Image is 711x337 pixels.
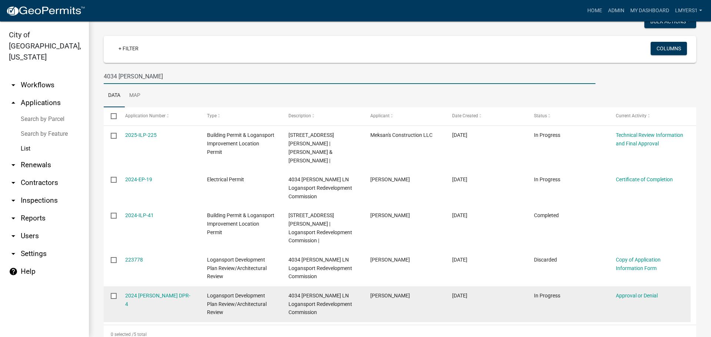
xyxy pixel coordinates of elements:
span: Logansport Development Plan Review/Architectural Review [207,293,267,316]
span: 02/28/2024 [452,176,467,182]
a: Copy of Application Information Form [616,257,661,271]
span: Discarded [534,257,557,263]
span: 02/20/2024 [452,293,467,299]
i: arrow_drop_up [9,98,18,107]
button: Columns [651,42,687,55]
span: 4034 MIKE ANDERSON LN Logansport Redevelopment Commission [288,257,352,280]
span: Description [288,113,311,118]
input: Search for applications [104,69,595,84]
a: 2024-EP-19 [125,176,152,182]
i: help [9,267,18,276]
span: Gene Kaufman [370,176,410,182]
span: 4034 MIKE ANDERSON LN Logansport Redevelopment Commission [288,293,352,316]
datatable-header-cell: Application Number [118,107,200,125]
i: arrow_drop_down [9,178,18,187]
i: arrow_drop_down [9,249,18,258]
a: Certificate of Completion [616,176,673,182]
datatable-header-cell: Select [104,107,118,125]
a: 2025-ILP-225 [125,132,157,138]
span: Building Permit & Logansport Improvement Location Permit [207,132,274,155]
datatable-header-cell: Date Created [445,107,527,125]
span: Status [534,113,547,118]
span: In Progress [534,293,560,299]
span: Applicant [370,113,390,118]
span: Diana Copeland [370,212,410,218]
span: 07/09/2025 [452,132,467,138]
i: arrow_drop_down [9,196,18,205]
span: Current Activity [616,113,647,118]
a: Data [104,84,125,108]
span: 0 selected / [111,332,134,337]
a: + Filter [113,42,144,55]
a: 2024-ILP-41 [125,212,154,218]
span: Type [207,113,217,118]
span: Date Created [452,113,478,118]
span: In Progress [534,176,560,182]
a: lmyers1 [672,4,705,18]
a: 2024 [PERSON_NAME] DPR-4 [125,293,190,307]
span: 4034 MIKE ANDERSON LN Logansport Redevelopment Commission [288,176,352,199]
datatable-header-cell: Status [527,107,609,125]
i: arrow_drop_down [9,161,18,169]
datatable-header-cell: Applicant [363,107,445,125]
a: Map [125,84,145,108]
a: Technical Review Information and Final Approval [616,132,683,146]
a: Approval or Denial [616,293,658,299]
span: Electrical Permit [207,176,244,182]
span: Completed [534,212,559,218]
span: Meksan's Construction LLC [370,132,433,138]
a: Home [584,4,605,18]
span: 4034 MIKE ANDERSON LN | Schrum, Patrick L & Paige J Johansen-Schrum | [288,132,334,163]
button: Bulk Actions [644,15,696,28]
i: arrow_drop_down [9,81,18,90]
span: 4034 MIKE ANDERSON LN | Logansport Redevelopment Commission | [288,212,352,243]
span: In Progress [534,132,560,138]
span: 02/20/2024 [452,212,467,218]
i: arrow_drop_down [9,214,18,223]
span: Building Permit & Logansport Improvement Location Permit [207,212,274,235]
a: 223778 [125,257,143,263]
span: Logansport Development Plan Review/Architectural Review [207,257,267,280]
datatable-header-cell: Current Activity [609,107,691,125]
a: Admin [605,4,627,18]
datatable-header-cell: Description [281,107,363,125]
a: My Dashboard [627,4,672,18]
span: John Smith [370,293,410,299]
span: Jamey Harper [370,257,410,263]
span: Application Number [125,113,166,118]
datatable-header-cell: Type [200,107,281,125]
i: arrow_drop_down [9,232,18,240]
span: 02/20/2024 [452,257,467,263]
